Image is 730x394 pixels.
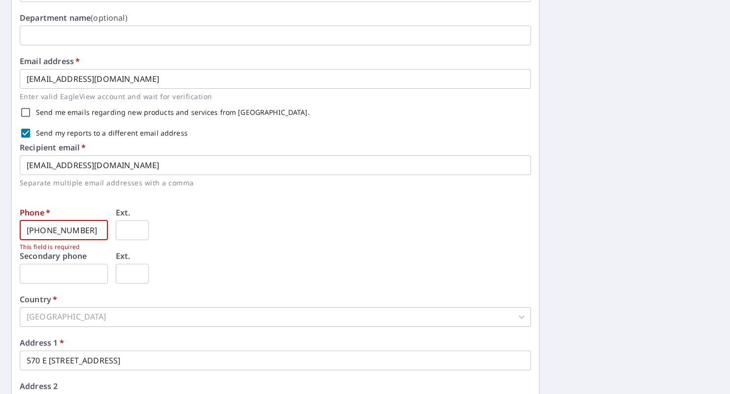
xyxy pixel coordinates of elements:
[20,307,531,327] div: [GEOGRAPHIC_DATA]
[91,12,128,23] b: (optional)
[116,209,131,216] label: Ext.
[20,242,101,252] p: This field is required
[20,14,128,22] label: Department name
[20,177,524,188] p: Separate multiple email addresses with a comma
[36,109,310,116] label: Send me emails regarding new products and services from [GEOGRAPHIC_DATA].
[20,91,524,102] p: Enter valid EagleView account and wait for verification
[20,382,58,390] label: Address 2
[20,57,80,65] label: Email address
[20,252,87,260] label: Secondary phone
[36,130,188,137] label: Send my reports to a different email address
[20,295,57,303] label: Country
[20,339,64,347] label: Address 1
[20,143,86,151] label: Recipient email
[20,209,50,216] label: Phone
[116,252,131,260] label: Ext.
